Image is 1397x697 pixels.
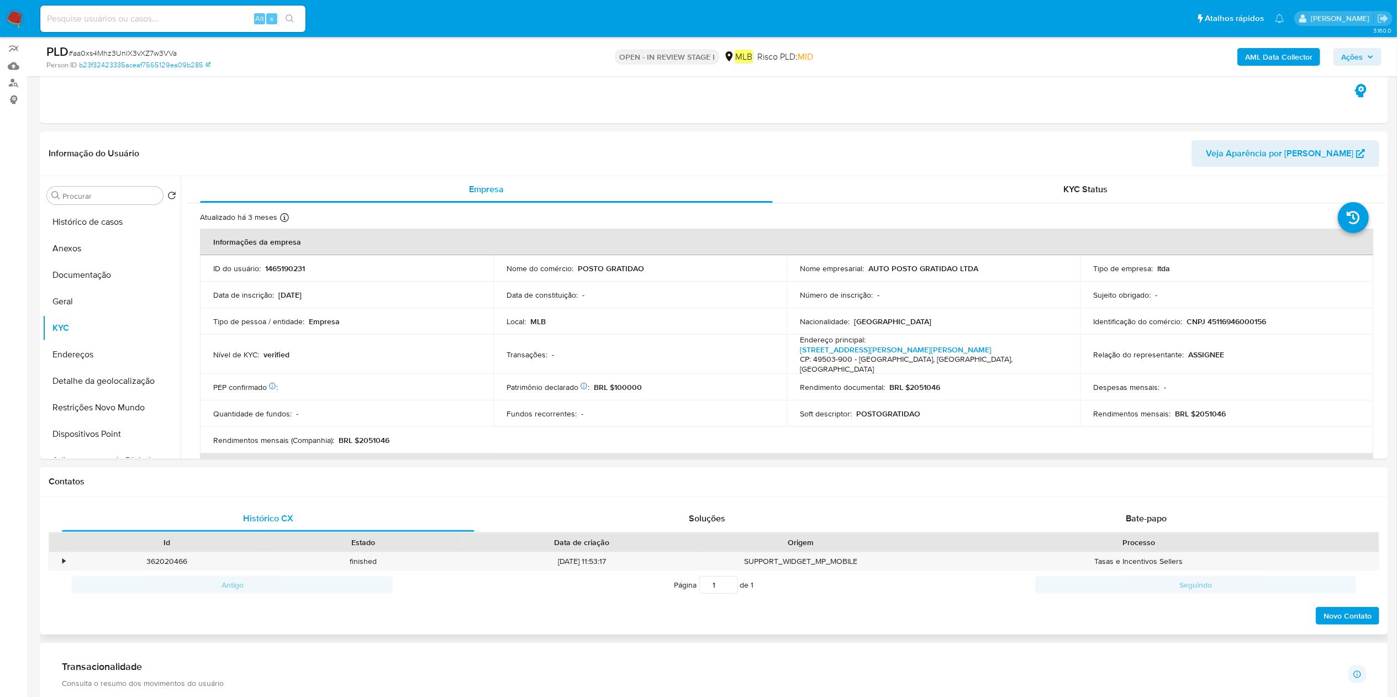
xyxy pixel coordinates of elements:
p: Quantidade de fundos : [213,409,292,419]
em: MLB [735,50,753,63]
p: - [1155,290,1157,300]
th: Informações da empresa [200,229,1373,255]
p: [GEOGRAPHIC_DATA] [854,316,931,326]
p: Despesas mensais : [1093,382,1159,392]
span: s [270,13,273,24]
button: Endereços [43,341,181,368]
p: BRL $100000 [594,382,642,392]
a: [STREET_ADDRESS][PERSON_NAME][PERSON_NAME] [800,344,992,355]
span: Ações [1341,48,1363,66]
button: Anexos [43,235,181,262]
p: Nome empresarial : [800,263,864,273]
h1: Contatos [49,476,1379,487]
p: Nome do comércio : [507,263,573,273]
p: AUTO POSTO GRATIDAO LTDA [868,263,978,273]
button: search-icon [278,11,301,27]
p: MLB [530,316,546,326]
button: Histórico de casos [43,209,181,235]
span: Novo Contato [1324,608,1372,624]
p: - [296,409,298,419]
h4: CP: 49503-900 - [GEOGRAPHIC_DATA], [GEOGRAPHIC_DATA], [GEOGRAPHIC_DATA] [800,355,1062,374]
input: Pesquise usuários ou casos... [40,12,305,26]
p: BRL $2051046 [889,382,940,392]
p: - [581,409,583,419]
button: Seguindo [1035,576,1356,594]
div: finished [265,552,461,571]
button: Retornar ao pedido padrão [167,191,176,203]
p: Data de inscrição : [213,290,274,300]
button: Ações [1333,48,1382,66]
p: Rendimentos mensais : [1093,409,1171,419]
p: Sujeito obrigado : [1093,290,1151,300]
span: # aa0xs4Mhz3UnlX3vXZ7w3VVa [68,47,177,59]
span: MID [798,50,813,63]
button: Veja Aparência por [PERSON_NAME] [1192,140,1379,167]
div: Id [76,537,257,548]
p: Endereço principal : [800,335,866,345]
p: Fundos recorrentes : [507,409,577,419]
button: Detalhe da geolocalização [43,368,181,394]
p: Local : [507,316,526,326]
span: Página de [674,576,754,594]
p: Nacionalidade : [800,316,850,326]
div: Data de criação [469,537,695,548]
p: POSTOGRATIDAO [856,409,920,419]
h1: Informação do Usuário [49,148,139,159]
button: KYC [43,315,181,341]
button: Novo Contato [1316,607,1379,625]
p: Data de constituição : [507,290,578,300]
p: juliane.miranda@mercadolivre.com [1311,13,1373,24]
p: - [552,350,554,360]
span: Risco PLD: [757,51,813,63]
p: - [877,290,879,300]
p: [DATE] [278,290,302,300]
input: Procurar [62,191,159,201]
p: ID do usuário : [213,263,261,273]
span: Bate-papo [1126,512,1167,525]
p: Tipo de empresa : [1093,263,1153,273]
span: Soluções [689,512,725,525]
p: CNPJ 45116946000156 [1187,316,1266,326]
th: Detalhes de contato [200,453,1373,480]
span: 1 [751,579,754,590]
button: Restrições Novo Mundo [43,394,181,421]
b: AML Data Collector [1245,48,1312,66]
span: Histórico CX [243,512,293,525]
div: Tasas e Incentivos Sellers [899,552,1379,571]
div: Estado [272,537,453,548]
p: Rendimento documental : [800,382,885,392]
button: Geral [43,288,181,315]
div: [DATE] 11:53:17 [461,552,703,571]
p: Empresa [309,316,340,326]
span: 3.160.0 [1373,26,1391,35]
p: OPEN - IN REVIEW STAGE I [615,49,719,65]
div: 362020466 [68,552,265,571]
button: Dispositivos Point [43,421,181,447]
b: Person ID [46,60,77,70]
p: Tipo de pessoa / entidade : [213,316,304,326]
p: Nível de KYC : [213,350,259,360]
p: ASSIGNEE [1188,350,1224,360]
p: Atualizado há 3 meses [200,212,277,223]
p: Relação do representante : [1093,350,1184,360]
p: Identificação do comércio : [1093,316,1182,326]
p: POSTO GRATIDAO [578,263,644,273]
button: Antigo [72,576,393,594]
p: PEP confirmado : [213,382,278,392]
p: - [582,290,584,300]
button: Documentação [43,262,181,288]
a: b23f32423335aceaf7565129ea09b285 [79,60,210,70]
div: Origem [710,537,891,548]
div: SUPPORT_WIDGET_MP_MOBILE [703,552,899,571]
div: Processo [906,537,1371,548]
p: BRL $2051046 [1175,409,1226,419]
span: Empresa [469,183,504,196]
p: Transações : [507,350,547,360]
span: KYC Status [1064,183,1108,196]
p: Soft descriptor : [800,409,852,419]
button: Adiantamentos de Dinheiro [43,447,181,474]
p: - [1164,382,1166,392]
p: verified [263,350,289,360]
button: Procurar [51,191,60,200]
p: Rendimentos mensais (Companhia) : [213,435,334,445]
